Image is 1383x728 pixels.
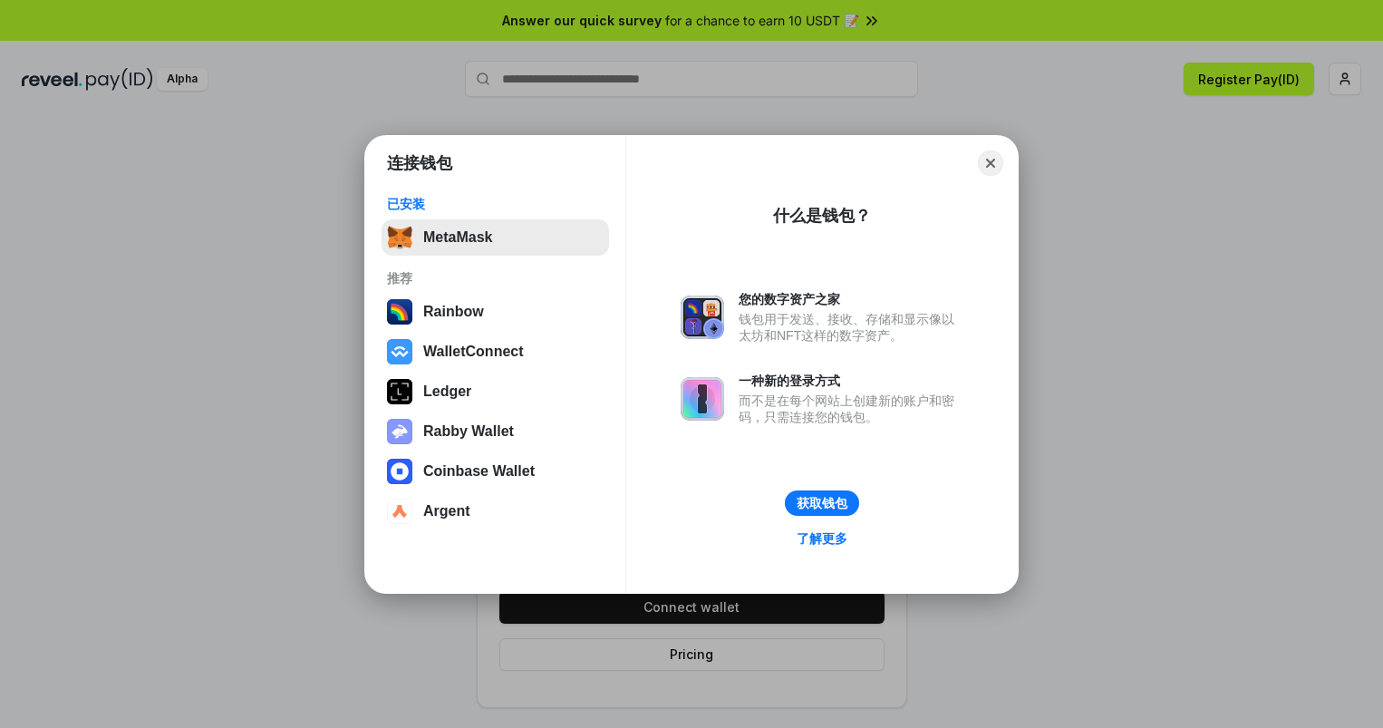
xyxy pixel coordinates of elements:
img: svg+xml,%3Csvg%20width%3D%22120%22%20height%3D%22120%22%20viewBox%3D%220%200%20120%20120%22%20fil... [387,299,412,325]
img: svg+xml,%3Csvg%20width%3D%2228%22%20height%3D%2228%22%20viewBox%3D%220%200%2028%2028%22%20fill%3D... [387,339,412,364]
div: Coinbase Wallet [423,463,535,480]
div: MetaMask [423,229,492,246]
img: svg+xml,%3Csvg%20width%3D%2228%22%20height%3D%2228%22%20viewBox%3D%220%200%2028%2028%22%20fill%3D... [387,499,412,524]
button: WalletConnect [382,334,609,370]
div: WalletConnect [423,344,524,360]
button: MetaMask [382,219,609,256]
div: 钱包用于发送、接收、存储和显示像以太坊和NFT这样的数字资产。 [739,311,963,344]
button: Rabby Wallet [382,413,609,450]
div: 一种新的登录方式 [739,373,963,389]
div: 什么是钱包？ [773,205,871,227]
button: Ledger [382,374,609,410]
div: 获取钱包 [797,495,847,511]
img: svg+xml,%3Csvg%20xmlns%3D%22http%3A%2F%2Fwww.w3.org%2F2000%2Fsvg%22%20fill%3D%22none%22%20viewBox... [387,419,412,444]
div: Ledger [423,383,471,400]
img: svg+xml,%3Csvg%20xmlns%3D%22http%3A%2F%2Fwww.w3.org%2F2000%2Fsvg%22%20width%3D%2228%22%20height%3... [387,379,412,404]
div: 已安装 [387,196,604,212]
h1: 连接钱包 [387,152,452,174]
button: Close [978,150,1003,176]
img: svg+xml,%3Csvg%20width%3D%2228%22%20height%3D%2228%22%20viewBox%3D%220%200%2028%2028%22%20fill%3D... [387,459,412,484]
button: Argent [382,493,609,529]
div: 了解更多 [797,530,847,547]
img: svg+xml,%3Csvg%20xmlns%3D%22http%3A%2F%2Fwww.w3.org%2F2000%2Fsvg%22%20fill%3D%22none%22%20viewBox... [681,296,724,339]
img: svg+xml,%3Csvg%20fill%3D%22none%22%20height%3D%2233%22%20viewBox%3D%220%200%2035%2033%22%20width%... [387,225,412,250]
div: 您的数字资产之家 [739,291,963,307]
div: Rainbow [423,304,484,320]
a: 了解更多 [786,527,858,550]
div: Argent [423,503,470,519]
button: 获取钱包 [785,490,859,516]
div: Rabby Wallet [423,423,514,440]
div: 而不是在每个网站上创建新的账户和密码，只需连接您的钱包。 [739,393,963,425]
img: svg+xml,%3Csvg%20xmlns%3D%22http%3A%2F%2Fwww.w3.org%2F2000%2Fsvg%22%20fill%3D%22none%22%20viewBox... [681,377,724,421]
div: 推荐 [387,270,604,286]
button: Coinbase Wallet [382,453,609,490]
button: Rainbow [382,294,609,330]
